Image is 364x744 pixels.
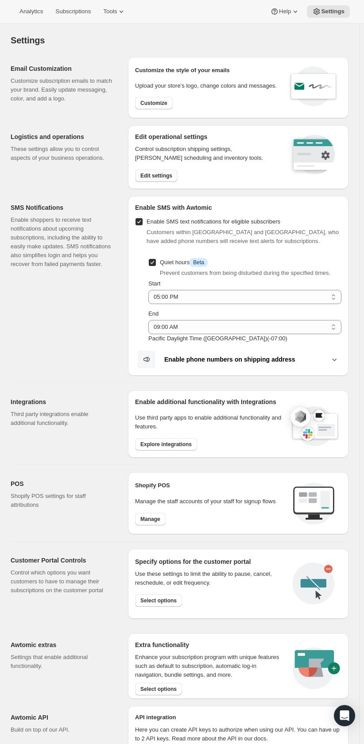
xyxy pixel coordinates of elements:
[135,145,278,162] p: Control subscription shipping settings, [PERSON_NAME] scheduling and inventory tools.
[135,132,278,141] h2: Edit operational settings
[135,438,197,451] button: Explore integrations
[140,441,192,448] span: Explore integrations
[160,270,330,276] span: Prevent customers from being disturbed during the specified times.
[11,145,114,162] p: These settings allow you to control aspects of your business operations.
[148,334,341,343] p: Pacific Daylight Time ([GEOGRAPHIC_DATA]) ( -07 : 00 )
[11,216,114,269] p: Enable shoppers to receive text notifications about upcoming subscriptions, including the ability...
[135,513,166,525] button: Manage
[135,350,341,369] button: Enable phone numbers on shipping address
[193,259,204,266] span: Beta
[148,310,159,317] span: End
[135,683,182,695] button: Select options
[103,8,117,15] span: Tools
[135,481,286,490] h2: Shopify POS
[50,5,96,18] button: Subscriptions
[11,492,114,509] p: Shopify POS settings for staff attributions
[11,713,114,722] h2: Awtomic API
[135,570,286,587] div: Use these settings to limit the ability to pause, cancel, reschedule, or edit frequency.
[11,556,114,565] h2: Customer Portal Controls
[11,479,114,488] h2: POS
[19,8,43,15] span: Analytics
[135,81,277,90] p: Upload your store’s logo, change colors and messages.
[135,594,182,607] button: Select options
[135,557,286,566] h2: Specify options for the customer portal
[140,597,177,604] span: Select options
[11,725,114,734] p: Build on top of our API.
[11,640,114,649] h2: Awtomic extras
[11,132,114,141] h2: Logistics and operations
[140,100,167,107] span: Customize
[135,66,230,75] p: Customize the style of your emails
[98,5,131,18] button: Tools
[135,203,341,212] h2: Enable SMS with Awtomic
[11,77,114,103] p: Customize subscription emails to match your brand. Easily update messaging, color, and add a logo.
[11,397,114,406] h2: Integrations
[334,705,355,726] div: Open Intercom Messenger
[11,568,114,595] p: Control which options you want customers to have to manage their subscriptions on the customer po...
[147,218,280,225] span: Enable SMS text notifications for eligible subscribers
[11,64,114,73] h2: Email Customization
[265,5,305,18] button: Help
[135,413,282,431] p: Use third party apps to enable additional functionality and features.
[148,280,160,287] span: Start
[14,5,48,18] button: Analytics
[135,170,178,182] button: Edit settings
[135,497,286,506] p: Manage the staff accounts of your staff for signup flows
[135,653,282,679] p: Enhance your subscription program with unique features such as default to subscription, automatic...
[11,653,114,671] p: Settings that enable additional functionality.
[55,8,91,15] span: Subscriptions
[140,686,177,693] span: Select options
[140,172,172,179] span: Edit settings
[147,229,339,244] span: Customers within [GEOGRAPHIC_DATA] and [GEOGRAPHIC_DATA], who have added phone numbers will recei...
[11,35,45,45] span: Settings
[135,640,189,649] h2: Extra functionality
[135,97,173,109] button: Customize
[279,8,291,15] span: Help
[11,203,114,212] h2: SMS Notifications
[135,713,341,722] h2: API integration
[11,410,114,428] p: Third party integrations enable additional functionality.
[140,516,160,523] span: Manage
[135,725,341,743] p: Here you can create API keys to authorize when using our API. You can have up to 2 API keys. Read...
[135,397,282,406] h2: Enable additional functionality with Integrations
[160,259,208,266] span: Quiet hours
[164,356,295,363] b: Enable phone numbers on shipping address
[307,5,350,18] button: Settings
[321,8,345,15] span: Settings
